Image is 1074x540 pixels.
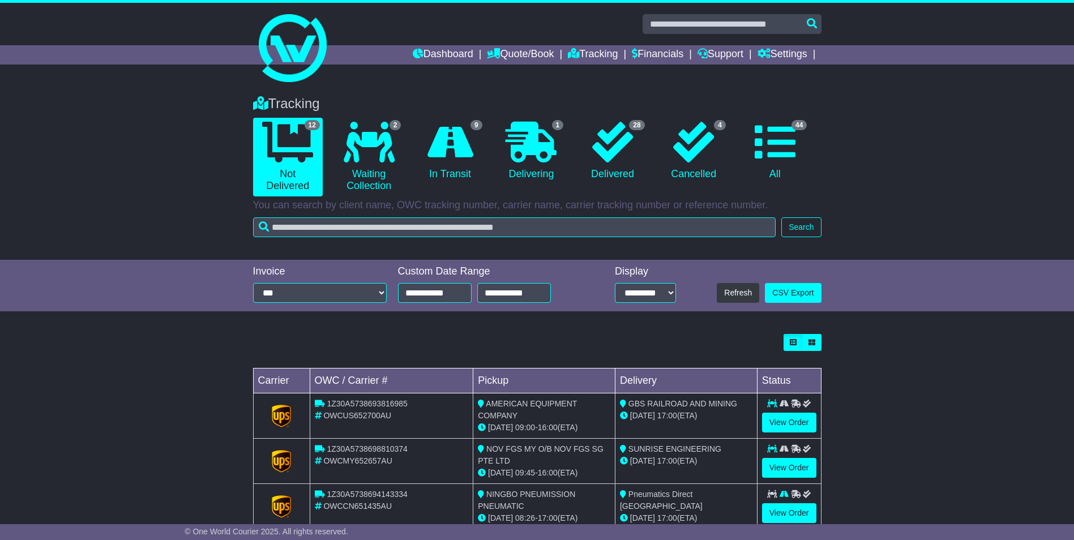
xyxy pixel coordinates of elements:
[272,450,291,473] img: GetCarrierServiceLogo
[620,410,752,422] div: (ETA)
[323,411,391,420] span: OWCUS652700AU
[253,265,387,278] div: Invoice
[515,513,535,522] span: 08:26
[740,118,810,185] a: 44 All
[629,120,644,130] span: 28
[487,45,554,65] a: Quote/Book
[577,118,647,185] a: 28 Delivered
[310,368,473,393] td: OWC / Carrier #
[488,423,513,432] span: [DATE]
[253,368,310,393] td: Carrier
[327,444,407,453] span: 1Z30A5738698810374
[765,283,821,303] a: CSV Export
[657,456,677,465] span: 17:00
[478,444,604,465] span: NOV FGS MY O/B NOV FGS SG PTE LTD
[478,490,575,511] span: NINGBO PNEUMISSION PNEUMATIC
[552,120,564,130] span: 1
[538,468,558,477] span: 16:00
[478,467,610,479] div: - (ETA)
[327,399,407,408] span: 1Z30A5738693816985
[620,490,703,511] span: Pneumatics Direct [GEOGRAPHIC_DATA]
[515,468,535,477] span: 09:45
[538,423,558,432] span: 16:00
[714,120,726,130] span: 4
[762,458,816,478] a: View Order
[791,120,807,130] span: 44
[305,120,320,130] span: 12
[497,118,566,185] a: 1 Delivering
[185,527,348,536] span: © One World Courier 2025. All rights reserved.
[323,456,392,465] span: OWCMY652657AU
[781,217,821,237] button: Search
[323,502,392,511] span: OWCCN651435AU
[630,513,655,522] span: [DATE]
[757,368,821,393] td: Status
[615,265,676,278] div: Display
[478,512,610,524] div: - (ETA)
[659,118,729,185] a: 4 Cancelled
[628,399,737,408] span: GBS RAILROAD AND MINING
[620,455,752,467] div: (ETA)
[758,45,807,65] a: Settings
[762,413,816,432] a: View Order
[630,456,655,465] span: [DATE]
[334,118,404,196] a: 2 Waiting Collection
[247,96,827,112] div: Tracking
[515,423,535,432] span: 09:00
[478,422,610,434] div: - (ETA)
[620,512,752,524] div: (ETA)
[698,45,743,65] a: Support
[398,265,580,278] div: Custom Date Range
[390,120,401,130] span: 2
[473,368,615,393] td: Pickup
[253,118,323,196] a: 12 Not Delivered
[415,118,485,185] a: 9 In Transit
[630,411,655,420] span: [DATE]
[615,368,757,393] td: Delivery
[413,45,473,65] a: Dashboard
[478,399,577,420] span: AMERICAN EQUIPMENT COMPANY
[488,513,513,522] span: [DATE]
[632,45,683,65] a: Financials
[470,120,482,130] span: 9
[628,444,721,453] span: SUNRISE ENGINEERING
[272,405,291,427] img: GetCarrierServiceLogo
[657,411,677,420] span: 17:00
[717,283,759,303] button: Refresh
[253,199,821,212] p: You can search by client name, OWC tracking number, carrier name, carrier tracking number or refe...
[762,503,816,523] a: View Order
[272,495,291,518] img: GetCarrierServiceLogo
[568,45,618,65] a: Tracking
[538,513,558,522] span: 17:00
[488,468,513,477] span: [DATE]
[657,513,677,522] span: 17:00
[327,490,407,499] span: 1Z30A5738694143334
